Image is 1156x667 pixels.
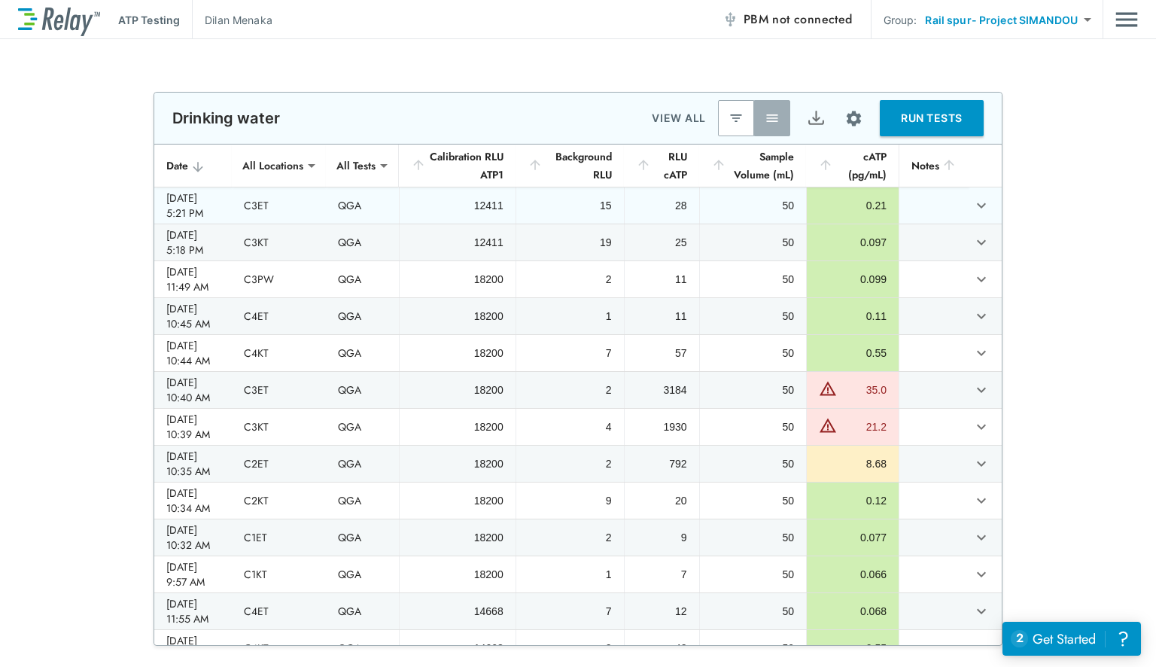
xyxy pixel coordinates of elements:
div: [DATE] 10:35 AM [166,449,220,479]
td: QGA [326,224,399,260]
div: [DATE] 11:55 AM [166,596,220,626]
button: expand row [969,562,994,587]
button: Export [798,100,834,136]
div: 50 [712,604,795,619]
div: 50 [712,641,795,656]
div: [DATE] 9:57 AM [166,559,220,589]
td: C3ET [232,372,326,408]
div: RLU cATP [636,148,687,184]
div: 0.097 [819,235,887,250]
p: Dilan Menaka [205,12,272,28]
div: 11 [637,272,687,287]
div: 25 [637,235,687,250]
div: 2 [528,641,612,656]
div: 0.55 [819,346,887,361]
td: C1KT [232,556,326,592]
div: 50 [712,567,795,582]
td: QGA [326,187,399,224]
div: [DATE] 10:40 AM [166,375,220,405]
div: 50 [712,198,795,213]
button: expand row [969,525,994,550]
td: C4ET [232,298,326,334]
button: expand row [969,414,994,440]
img: Warning [819,416,837,434]
td: C3KT [232,409,326,445]
div: 0.55 [819,641,887,656]
td: QGA [326,372,399,408]
td: C4KT [232,630,326,666]
p: Group: [884,12,917,28]
div: 28 [637,198,687,213]
td: C3ET [232,187,326,224]
div: Sample Volume (mL) [711,148,795,184]
td: C2KT [232,483,326,519]
div: [DATE] 10:39 AM [166,412,220,442]
div: 792 [637,456,687,471]
div: [DATE] 10:44 AM [166,338,220,368]
div: 0.068 [819,604,887,619]
button: RUN TESTS [880,100,984,136]
button: expand row [969,266,994,292]
div: 12411 [412,235,503,250]
div: 0.12 [819,493,887,508]
button: expand row [969,377,994,403]
div: 21.2 [841,419,887,434]
p: ATP Testing [118,12,180,28]
div: 19 [528,235,612,250]
td: QGA [326,519,399,556]
td: QGA [326,446,399,482]
div: [DATE] 5:18 PM [166,227,220,257]
div: 18200 [412,272,503,287]
div: [DATE] 11:49 AM [166,264,220,294]
div: 4 [528,419,612,434]
button: expand row [969,488,994,513]
div: [DATE] 11:54 AM [166,633,220,663]
div: 7 [637,567,687,582]
div: 1930 [637,419,687,434]
div: 2 [528,272,612,287]
button: expand row [969,303,994,329]
div: [DATE] 5:21 PM [166,190,220,221]
div: 0.099 [819,272,887,287]
div: 50 [712,419,795,434]
div: 50 [712,235,795,250]
img: LuminUltra Relay [18,4,100,36]
img: Drawer Icon [1115,5,1138,34]
div: All Locations [232,151,314,181]
div: 18200 [412,567,503,582]
td: QGA [326,483,399,519]
div: 0.11 [819,309,887,324]
div: 12411 [412,198,503,213]
div: 15 [528,198,612,213]
div: Background RLU [528,148,612,184]
div: 14668 [412,604,503,619]
div: 0.077 [819,530,887,545]
div: 11 [637,309,687,324]
div: 50 [712,456,795,471]
div: Notes [911,157,957,175]
img: Warning [819,379,837,397]
div: 18200 [412,419,503,434]
div: 18200 [412,530,503,545]
div: cATP (pg/mL) [818,148,887,184]
button: expand row [969,193,994,218]
td: QGA [326,261,399,297]
button: Site setup [834,99,874,139]
button: expand row [969,598,994,624]
td: QGA [326,556,399,592]
img: Offline Icon [722,12,738,27]
div: [DATE] 10:32 AM [166,522,220,553]
button: PBM not connected [716,5,859,35]
div: [DATE] 10:45 AM [166,301,220,331]
img: Latest [729,111,744,126]
button: expand row [969,230,994,255]
td: QGA [326,335,399,371]
div: 1 [528,309,612,324]
span: PBM [744,9,853,30]
span: not connected [772,11,852,28]
td: C1ET [232,519,326,556]
td: C3PW [232,261,326,297]
div: 9 [637,530,687,545]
